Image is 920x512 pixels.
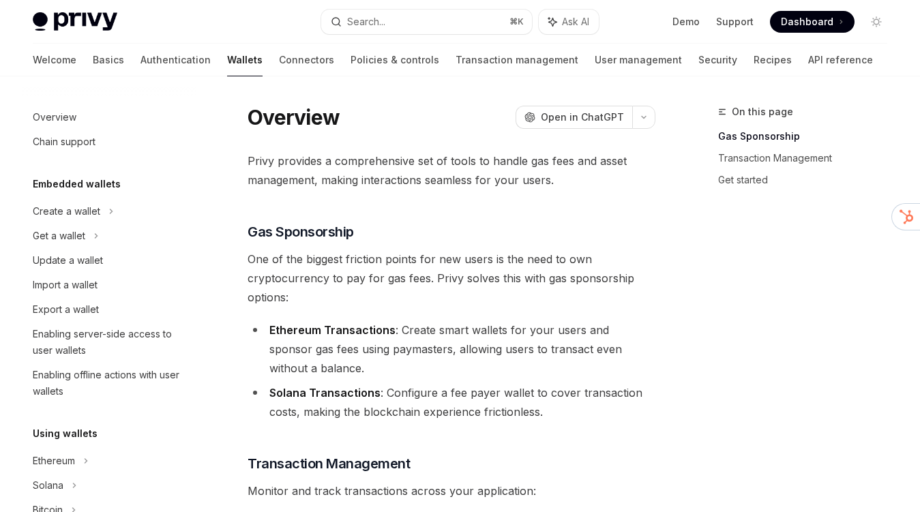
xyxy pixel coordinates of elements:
span: Monitor and track transactions across your application: [248,481,655,500]
a: User management [595,44,682,76]
span: Dashboard [781,15,833,29]
li: : Configure a fee payer wallet to cover transaction costs, making the blockchain experience frict... [248,383,655,421]
a: Recipes [754,44,792,76]
a: Policies & controls [351,44,439,76]
div: Enabling offline actions with user wallets [33,367,188,400]
a: Transaction management [456,44,578,76]
div: Overview [33,109,76,125]
a: Connectors [279,44,334,76]
a: Overview [22,105,196,130]
a: Export a wallet [22,297,196,322]
a: Chain support [22,130,196,154]
a: Security [698,44,737,76]
a: Enabling server-side access to user wallets [22,322,196,363]
a: Wallets [227,44,263,76]
a: Get started [718,169,898,191]
div: Export a wallet [33,301,99,318]
div: Search... [347,14,385,30]
div: Import a wallet [33,277,98,293]
div: Solana [33,477,63,494]
a: Enabling offline actions with user wallets [22,363,196,404]
a: Authentication [140,44,211,76]
strong: Solana Transactions [269,386,381,400]
span: One of the biggest friction points for new users is the need to own cryptocurrency to pay for gas... [248,250,655,307]
a: Welcome [33,44,76,76]
a: Transaction Management [718,147,898,169]
div: Get a wallet [33,228,85,244]
h5: Using wallets [33,425,98,442]
button: Ask AI [539,10,599,34]
a: Basics [93,44,124,76]
button: Search...⌘K [321,10,532,34]
a: Gas Sponsorship [718,125,898,147]
span: Ask AI [562,15,589,29]
button: Toggle dark mode [865,11,887,33]
img: light logo [33,12,117,31]
span: ⌘ K [509,16,524,27]
h1: Overview [248,105,340,130]
h5: Embedded wallets [33,176,121,192]
li: : Create smart wallets for your users and sponsor gas fees using paymasters, allowing users to tr... [248,320,655,378]
a: Demo [672,15,700,29]
a: Support [716,15,754,29]
button: Open in ChatGPT [516,106,632,129]
span: Privy provides a comprehensive set of tools to handle gas fees and asset management, making inter... [248,151,655,190]
div: Enabling server-side access to user wallets [33,326,188,359]
span: Open in ChatGPT [541,110,624,124]
a: Dashboard [770,11,855,33]
div: Chain support [33,134,95,150]
a: Update a wallet [22,248,196,273]
div: Update a wallet [33,252,103,269]
a: Import a wallet [22,273,196,297]
a: API reference [808,44,873,76]
div: Ethereum [33,453,75,469]
span: Gas Sponsorship [248,222,354,241]
strong: Ethereum Transactions [269,323,396,337]
span: On this page [732,104,793,120]
div: Create a wallet [33,203,100,220]
span: Transaction Management [248,454,410,473]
